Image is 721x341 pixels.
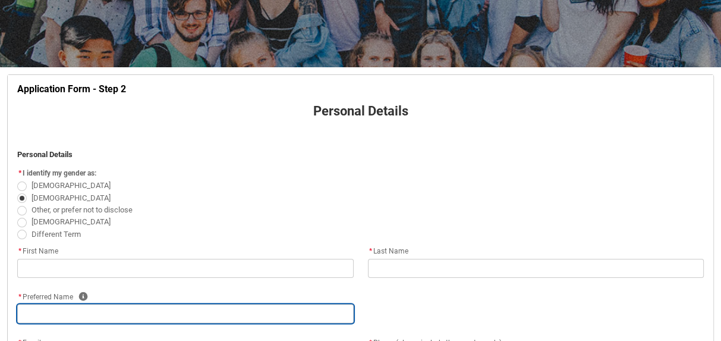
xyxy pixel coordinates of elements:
[32,217,111,226] span: [DEMOGRAPHIC_DATA]
[17,150,73,159] strong: Personal Details
[23,169,96,177] span: I identify my gender as:
[369,247,372,255] abbr: required
[17,247,58,255] span: First Name
[313,104,408,118] strong: Personal Details
[32,193,111,202] span: [DEMOGRAPHIC_DATA]
[368,247,408,255] span: Last Name
[18,247,21,255] abbr: required
[32,181,111,190] span: [DEMOGRAPHIC_DATA]
[18,293,21,301] abbr: required
[32,230,81,239] span: Different Term
[18,169,21,177] abbr: required
[17,293,73,301] span: Preferred Name
[32,205,133,214] span: Other, or prefer not to disclose
[17,83,126,95] strong: Application Form - Step 2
